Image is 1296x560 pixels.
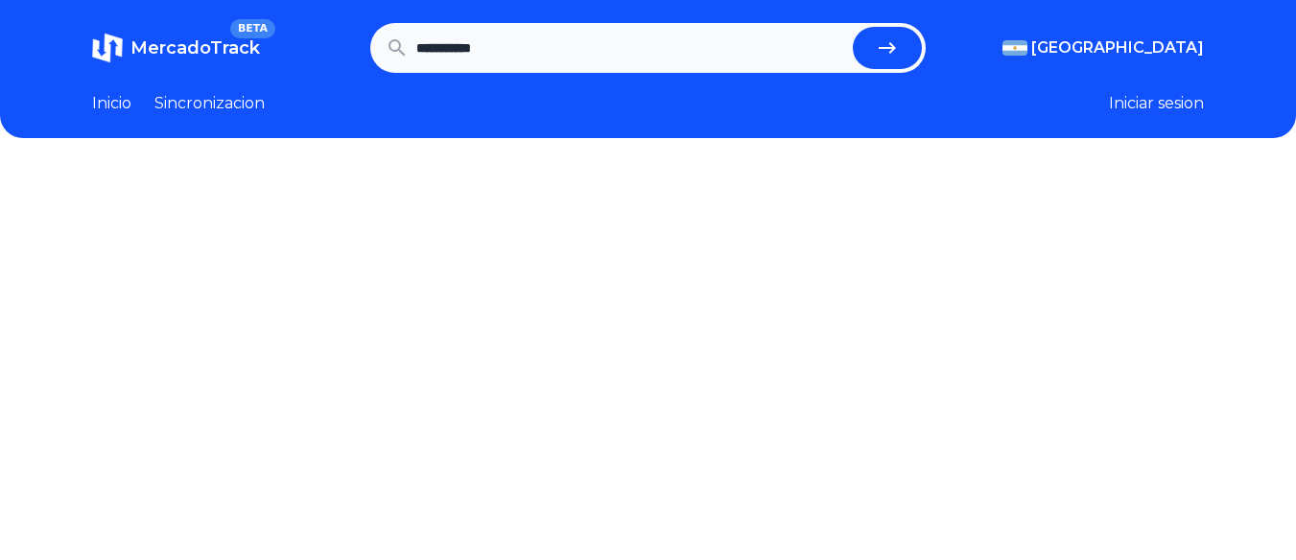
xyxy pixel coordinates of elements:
[1002,36,1204,59] button: [GEOGRAPHIC_DATA]
[1002,40,1027,56] img: Argentina
[130,37,260,58] span: MercadoTrack
[154,92,265,115] a: Sincronizacion
[230,19,275,38] span: BETA
[92,33,123,63] img: MercadoTrack
[1109,92,1204,115] button: Iniciar sesion
[1031,36,1204,59] span: [GEOGRAPHIC_DATA]
[92,33,260,63] a: MercadoTrackBETA
[92,92,131,115] a: Inicio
